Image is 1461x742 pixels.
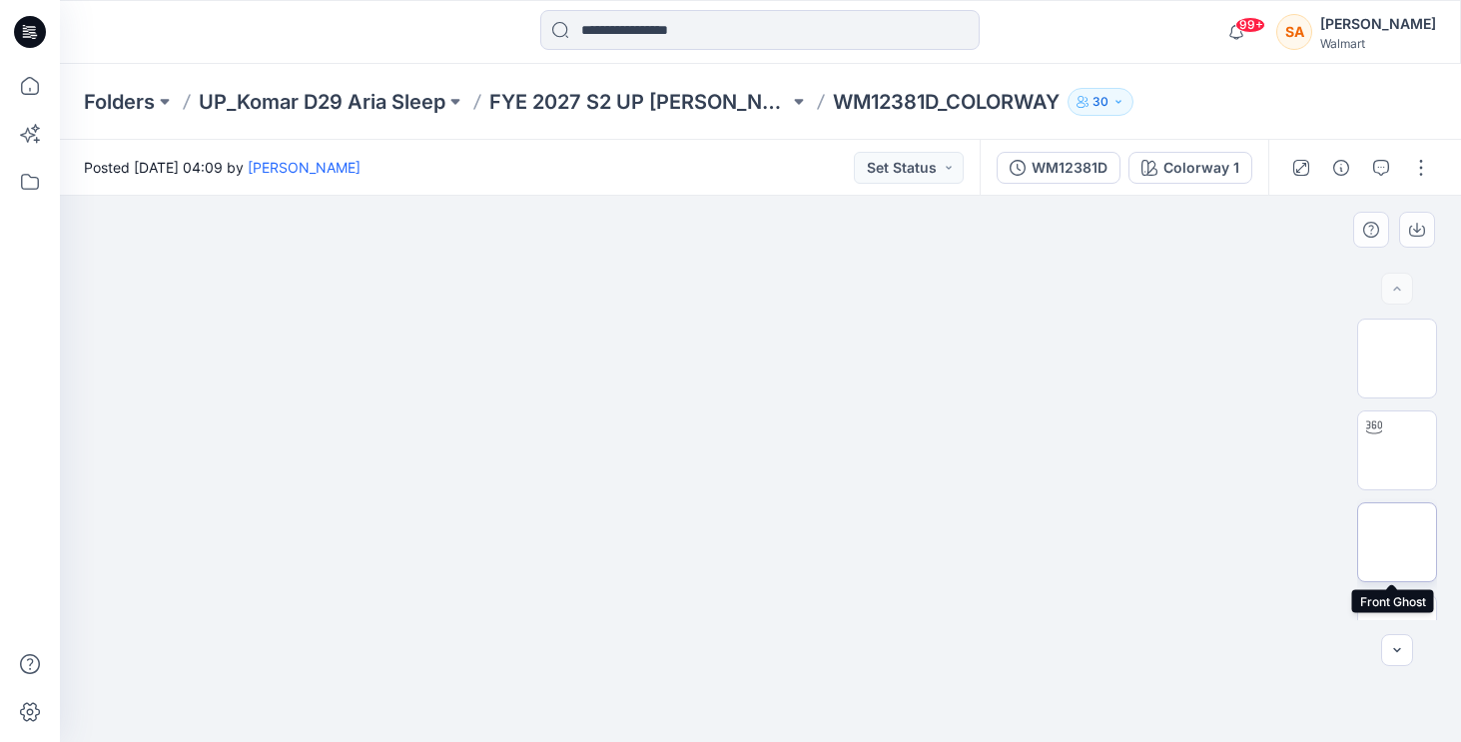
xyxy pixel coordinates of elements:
a: UP_Komar D29 Aria Sleep [199,88,445,116]
div: WM12381D [1032,157,1107,179]
button: WM12381D [997,152,1120,184]
p: 30 [1093,91,1108,113]
span: 99+ [1235,17,1265,33]
a: Folders [84,88,155,116]
button: Colorway 1 [1128,152,1252,184]
div: [PERSON_NAME] [1320,12,1436,36]
div: Walmart [1320,36,1436,51]
a: [PERSON_NAME] [248,159,361,176]
a: FYE 2027 S2 UP [PERSON_NAME] D29 SLEEP BOARD [489,88,789,116]
p: WM12381D_COLORWAY [833,88,1060,116]
button: 30 [1068,88,1133,116]
span: Posted [DATE] 04:09 by [84,157,361,178]
button: Details [1325,152,1357,184]
div: Colorway 1 [1163,157,1239,179]
div: SA [1276,14,1312,50]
